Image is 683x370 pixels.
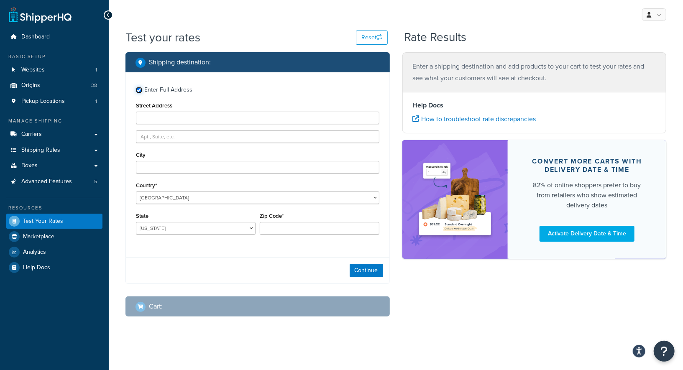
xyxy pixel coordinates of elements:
[6,94,102,109] li: Pickup Locations
[6,62,102,78] li: Websites
[136,152,146,158] label: City
[6,204,102,212] div: Resources
[528,157,646,174] div: Convert more carts with delivery date & time
[413,114,536,124] a: How to troubleshoot rate discrepancies
[6,94,102,109] a: Pickup Locations1
[136,182,157,189] label: Country*
[413,61,656,84] p: Enter a shipping destination and add products to your cart to test your rates and see what your c...
[6,29,102,45] a: Dashboard
[95,66,97,74] span: 1
[144,84,192,96] div: Enter Full Address
[23,249,46,256] span: Analytics
[21,162,38,169] span: Boxes
[6,174,102,189] li: Advanced Features
[6,53,102,60] div: Basic Setup
[6,245,102,260] a: Analytics
[21,131,42,138] span: Carriers
[6,78,102,93] li: Origins
[125,29,200,46] h1: Test your rates
[6,260,102,275] a: Help Docs
[350,264,383,277] button: Continue
[6,174,102,189] a: Advanced Features5
[528,180,646,210] div: 82% of online shoppers prefer to buy from retailers who show estimated delivery dates
[94,178,97,185] span: 5
[136,130,379,143] input: Apt., Suite, etc.
[6,127,102,142] a: Carriers
[654,341,675,362] button: Open Resource Center
[149,59,211,66] h2: Shipping destination :
[6,117,102,125] div: Manage Shipping
[6,214,102,229] a: Test Your Rates
[21,147,60,154] span: Shipping Rules
[6,62,102,78] a: Websites1
[149,303,163,310] h2: Cart :
[260,213,284,219] label: Zip Code*
[23,233,54,240] span: Marketplace
[6,158,102,174] a: Boxes
[136,87,142,93] input: Enter Full Address
[6,143,102,158] a: Shipping Rules
[21,98,65,105] span: Pickup Locations
[356,31,388,45] button: Reset
[6,229,102,244] a: Marketplace
[95,98,97,105] span: 1
[415,153,496,246] img: feature-image-ddt-36eae7f7280da8017bfb280eaccd9c446f90b1fe08728e4019434db127062ab4.png
[21,178,72,185] span: Advanced Features
[6,78,102,93] a: Origins38
[404,31,466,44] h2: Rate Results
[21,66,45,74] span: Websites
[540,226,634,242] a: Activate Delivery Date & Time
[136,102,172,109] label: Street Address
[136,213,148,219] label: State
[23,264,50,271] span: Help Docs
[21,33,50,41] span: Dashboard
[413,100,656,110] h4: Help Docs
[21,82,40,89] span: Origins
[23,218,63,225] span: Test Your Rates
[91,82,97,89] span: 38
